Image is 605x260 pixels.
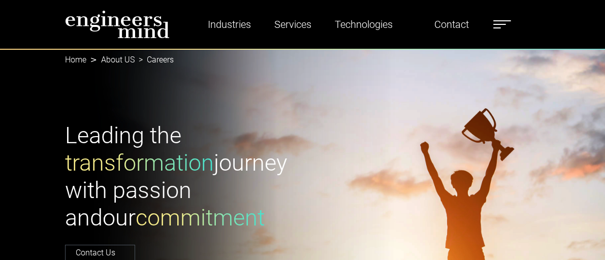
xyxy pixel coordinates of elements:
a: About US [101,55,135,64]
a: Services [270,13,315,36]
a: Contact [430,13,473,36]
span: transformation [65,149,214,176]
span: commitment [136,204,265,231]
li: Careers [135,54,174,66]
img: logo [65,10,170,39]
nav: breadcrumb [65,49,540,71]
a: Technologies [331,13,397,36]
a: Industries [204,13,255,36]
a: Home [65,55,86,64]
h1: Leading the journey with passion and our [65,122,297,232]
